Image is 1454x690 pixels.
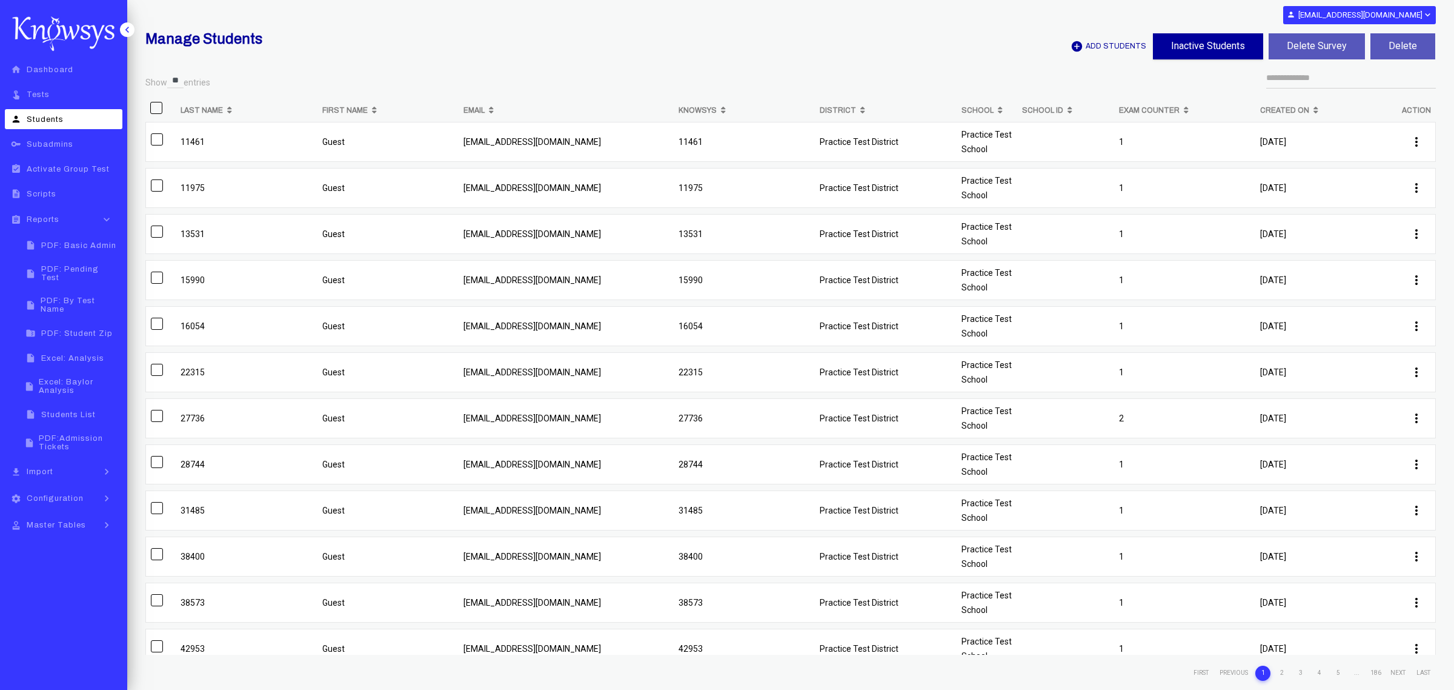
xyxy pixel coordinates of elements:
[23,409,38,420] i: insert_drive_file
[27,165,110,173] span: Activate Group Test
[679,595,811,610] p: 38573
[463,503,669,518] p: [EMAIL_ADDRESS][DOMAIN_NAME]
[41,265,119,282] span: PDF: Pending Test
[1298,10,1422,19] b: [EMAIL_ADDRESS][DOMAIN_NAME]
[679,457,811,472] p: 28744
[1119,595,1251,610] p: 1
[41,329,113,338] span: PDF: Student Zip
[1119,103,1180,118] b: Exam Counter
[1119,181,1251,195] p: 1
[121,24,133,36] i: keyboard_arrow_left
[8,215,24,225] i: assignment
[463,135,669,149] p: [EMAIL_ADDRESS][DOMAIN_NAME]
[1312,666,1327,681] li: 4
[1287,10,1295,19] i: person
[1413,666,1434,680] li: Last
[1069,33,1147,59] button: add_circleAdd Students
[463,181,669,195] p: [EMAIL_ADDRESS][DOMAIN_NAME]
[679,365,811,380] p: 22315
[27,215,59,224] span: Reports
[1119,135,1251,149] p: 1
[1260,549,1392,564] p: [DATE]
[961,219,1012,249] p: Practice Test School
[1402,103,1431,118] b: Action
[679,273,811,287] p: 15990
[322,641,454,656] p: Guest
[8,139,24,149] i: key
[27,494,84,503] span: Configuration
[1119,641,1251,656] p: 1
[679,227,811,241] p: 13531
[820,503,952,518] p: Practice Test District
[1119,411,1251,426] p: 2
[1119,319,1251,333] p: 1
[1409,273,1424,287] i: more_vert
[23,240,38,250] i: insert_drive_file
[322,103,368,118] b: First Name
[8,64,24,75] i: home
[1260,135,1392,149] p: [DATE]
[1409,503,1424,518] i: more_vert
[961,588,1012,617] p: Practice Test School
[961,634,1012,663] p: Practice Test School
[961,127,1012,156] p: Practice Test School
[181,457,313,472] p: 28744
[322,549,454,564] p: Guest
[1260,365,1392,380] p: [DATE]
[1119,457,1251,472] p: 1
[1071,40,1083,53] i: add_circle
[463,103,485,118] b: Email
[181,227,313,241] p: 13531
[961,404,1012,433] p: Practice Test School
[8,164,24,174] i: assignment_turned_in
[1422,10,1432,20] i: expand_more
[820,273,952,287] p: Practice Test District
[1330,666,1346,681] li: 5
[27,115,64,124] span: Students
[181,595,313,610] p: 38573
[1260,503,1392,518] p: [DATE]
[463,641,669,656] p: [EMAIL_ADDRESS][DOMAIN_NAME]
[820,365,952,380] p: Practice Test District
[820,641,952,656] p: Practice Test District
[1409,365,1424,380] i: more_vert
[98,492,116,504] i: keyboard_arrow_right
[463,549,669,564] p: [EMAIL_ADDRESS][DOMAIN_NAME]
[322,411,454,426] p: Guest
[679,319,811,333] p: 16054
[820,549,952,564] p: Practice Test District
[1022,103,1063,118] b: School ID
[1153,33,1263,59] button: Inactive Students
[463,457,669,472] p: [EMAIL_ADDRESS][DOMAIN_NAME]
[181,319,313,333] p: 16054
[1260,595,1392,610] p: [DATE]
[820,135,952,149] p: Practice Test District
[1260,457,1392,472] p: [DATE]
[1255,666,1270,681] li: 1
[961,173,1012,203] p: Practice Test School
[322,319,454,333] p: Guest
[181,411,313,426] p: 27736
[1260,103,1309,118] b: Created On
[1119,227,1251,241] p: 1
[961,266,1012,295] p: Practice Test School
[820,595,952,610] p: Practice Test District
[41,296,119,313] span: PDF: By Test Name
[679,503,811,518] p: 31485
[181,549,313,564] p: 38400
[463,411,669,426] p: [EMAIL_ADDRESS][DOMAIN_NAME]
[1409,181,1424,195] i: more_vert
[820,181,952,195] p: Practice Test District
[8,520,24,531] i: approval
[181,181,313,195] p: 11975
[820,227,952,241] p: Practice Test District
[181,365,313,380] p: 22315
[820,457,952,472] p: Practice Test District
[1409,411,1424,426] i: more_vert
[1260,411,1392,426] p: [DATE]
[1409,457,1424,472] i: more_vert
[820,103,856,118] b: District
[39,378,119,395] span: Excel: Baylor Analysis
[679,411,811,426] p: 27736
[23,269,38,279] i: insert_drive_file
